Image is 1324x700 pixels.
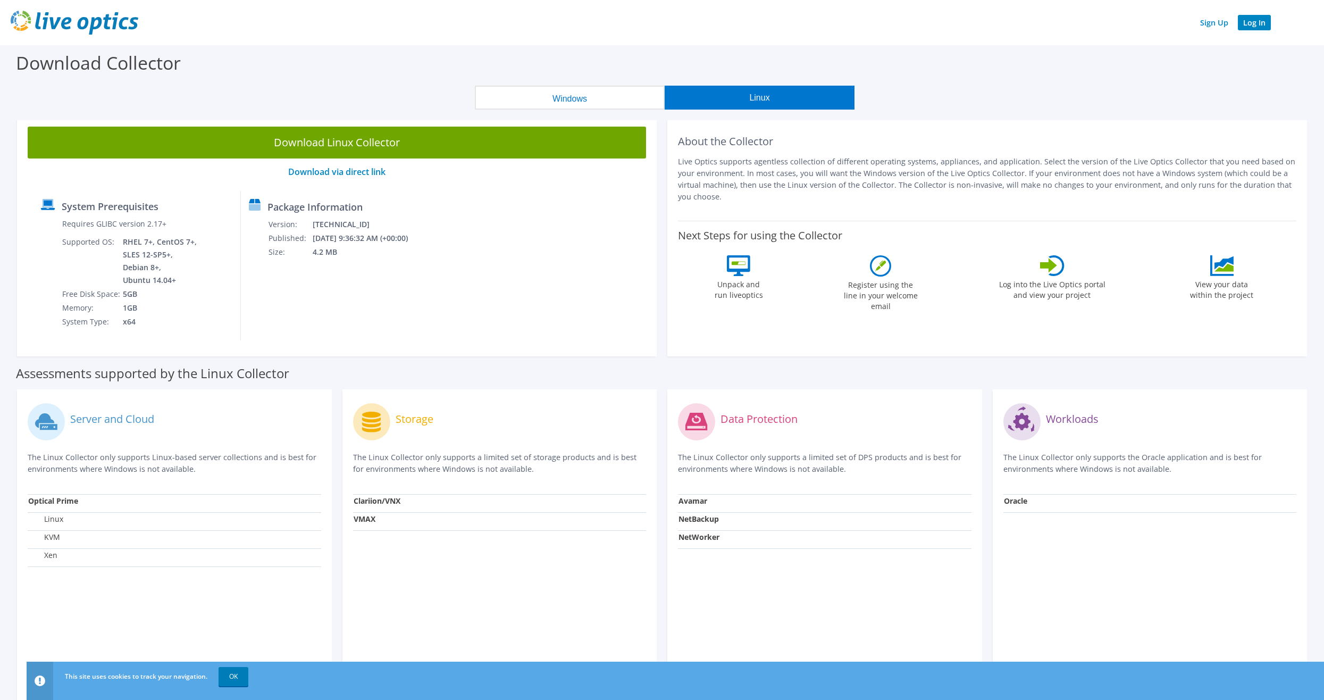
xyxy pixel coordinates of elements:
[720,414,798,424] label: Data Protection
[122,301,199,315] td: 1GB
[841,277,920,312] label: Register using the line in your welcome email
[678,452,971,475] p: The Linux Collector only supports a limited set of DPS products and is best for environments wher...
[1003,452,1297,475] p: The Linux Collector only supports the Oracle application and is best for environments where Windo...
[475,86,665,110] button: Windows
[714,276,763,301] label: Unpack and run liveoptics
[312,245,422,259] td: 4.2 MB
[1046,414,1099,424] label: Workloads
[219,667,248,686] a: OK
[678,496,707,506] strong: Avamar
[268,218,312,231] td: Version:
[678,514,719,524] strong: NetBackup
[678,156,1296,203] p: Live Optics supports agentless collection of different operating systems, appliances, and applica...
[678,229,842,242] label: Next Steps for using the Collector
[1004,496,1027,506] strong: Oracle
[999,276,1106,301] label: Log into the Live Optics portal and view your project
[354,496,400,506] strong: Clariion/VNX
[28,532,60,543] label: KVM
[16,368,289,379] label: Assessments supported by the Linux Collector
[28,496,78,506] strong: Optical Prime
[28,452,321,475] p: The Linux Collector only supports Linux-based server collections and is best for environments whe...
[28,514,63,524] label: Linux
[354,514,375,524] strong: VMAX
[122,315,199,329] td: x64
[267,202,363,212] label: Package Information
[62,315,122,329] td: System Type:
[122,287,199,301] td: 5GB
[678,135,1296,148] h2: About the Collector
[62,235,122,287] td: Supported OS:
[28,550,57,561] label: Xen
[288,166,386,178] a: Download via direct link
[65,672,207,681] span: This site uses cookies to track your navigation.
[268,231,312,245] td: Published:
[1238,15,1271,30] a: Log In
[11,11,138,35] img: live_optics_svg.svg
[1184,276,1260,301] label: View your data within the project
[62,201,158,212] label: System Prerequisites
[312,218,422,231] td: [TECHNICAL_ID]
[16,51,181,75] label: Download Collector
[62,287,122,301] td: Free Disk Space:
[62,219,166,229] label: Requires GLIBC version 2.17+
[268,245,312,259] td: Size:
[353,452,647,475] p: The Linux Collector only supports a limited set of storage products and is best for environments ...
[122,235,199,287] td: RHEL 7+, CentOS 7+, SLES 12-SP5+, Debian 8+, Ubuntu 14.04+
[28,127,646,159] a: Download Linux Collector
[678,532,719,542] strong: NetWorker
[1195,15,1234,30] a: Sign Up
[312,231,422,245] td: [DATE] 9:36:32 AM (+00:00)
[665,86,854,110] button: Linux
[396,414,433,424] label: Storage
[62,301,122,315] td: Memory:
[70,414,154,424] label: Server and Cloud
